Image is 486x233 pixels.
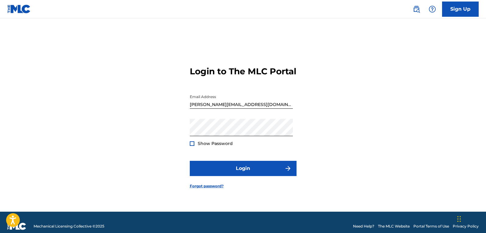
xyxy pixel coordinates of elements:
img: help [429,5,436,13]
a: Portal Terms of Use [413,224,449,229]
img: MLC Logo [7,5,31,13]
a: Forgot password? [190,183,224,189]
img: search [413,5,420,13]
img: f7272a7cc735f4ea7f67.svg [284,165,292,172]
div: Help [426,3,438,15]
a: Public Search [410,3,423,15]
button: Login [190,161,297,176]
img: logo [7,223,26,230]
iframe: Chat Widget [455,204,486,233]
h3: Login to The MLC Portal [190,66,296,77]
a: The MLC Website [378,224,410,229]
span: Show Password [198,141,233,146]
a: Sign Up [442,2,479,17]
span: Mechanical Licensing Collective © 2025 [34,224,104,229]
a: Privacy Policy [453,224,479,229]
a: Need Help? [353,224,374,229]
div: Drag [457,210,461,228]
